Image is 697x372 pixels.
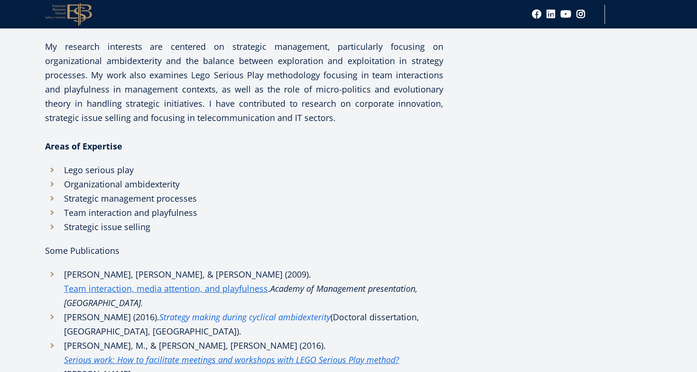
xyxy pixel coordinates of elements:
li: Strategic issue selling [45,220,443,234]
li: Team interaction and playfulness [45,205,443,220]
strong: Areas of Expertise [45,140,122,152]
p: Some Publications [45,243,443,258]
li: Strategic management processes [45,191,443,205]
a: Team interaction, media attention, and playfulness [64,281,268,296]
li: [PERSON_NAME] (2016). (Doctoral dissertation, [GEOGRAPHIC_DATA], [GEOGRAPHIC_DATA]). [45,310,443,338]
a: Serious work: How to facilitate meetings and workshops with LEGO Serious Play method? [64,353,399,367]
li: Lego serious play [45,163,443,177]
a: Youtube [560,9,571,19]
li: [PERSON_NAME], [PERSON_NAME], & [PERSON_NAME] (2009). . [45,267,443,310]
em: Strategy making during cyclical ambidexterity [159,311,330,323]
p: My research interests are centered on strategic management, particularly focusing on organization... [45,39,443,125]
a: Linkedin [546,9,556,19]
a: Instagram [576,9,586,19]
a: Facebook [532,9,541,19]
a: Strategy making during cyclical ambidexterity [159,310,330,324]
li: Organizational ambidexterity [45,177,443,191]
